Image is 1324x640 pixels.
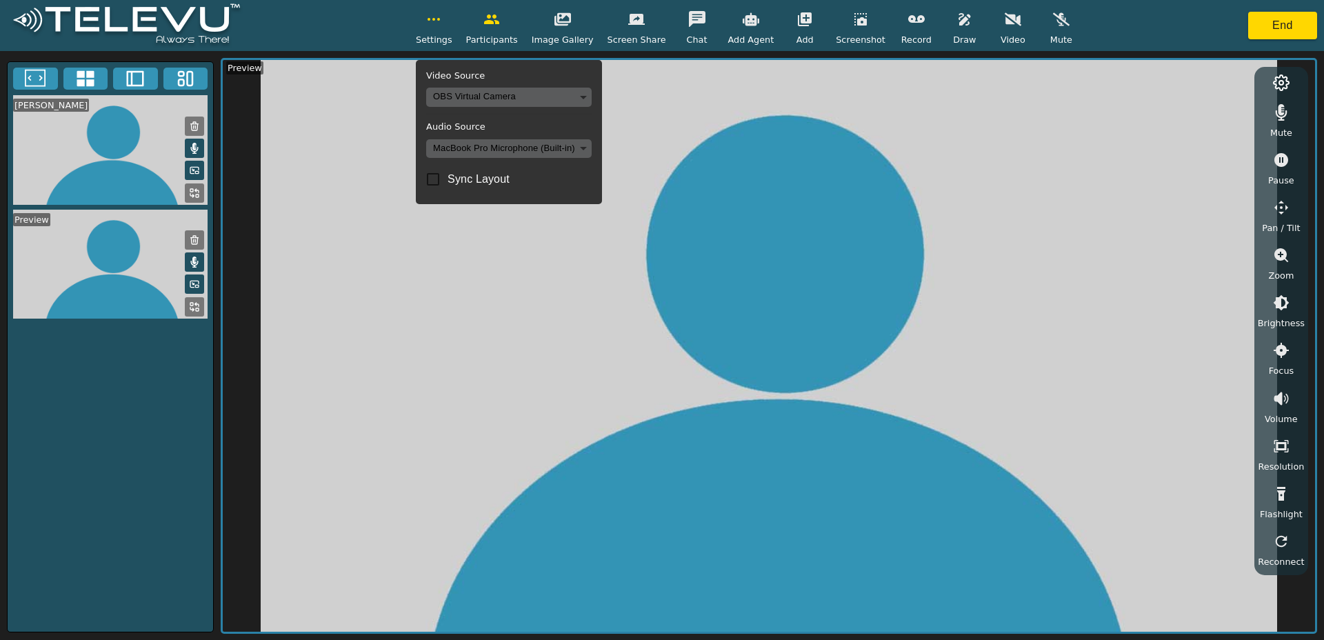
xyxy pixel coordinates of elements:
span: Sync Layout [448,171,510,188]
span: Pan / Tilt [1262,221,1300,234]
div: [PERSON_NAME] [13,99,89,112]
button: Picture in Picture [185,274,204,294]
h5: Video Source [426,70,592,81]
span: Video [1001,33,1025,46]
span: Resolution [1258,460,1304,473]
span: Flashlight [1260,508,1303,521]
button: Mute [185,139,204,158]
span: Image Gallery [532,33,594,46]
button: Fullscreen [13,68,58,90]
span: Add Agent [728,33,774,46]
span: Screenshot [836,33,885,46]
button: Two Window Medium [113,68,158,90]
div: MacBook Pro Microphone (Built-in) [426,139,592,159]
button: Three Window Medium [163,68,208,90]
button: Remove Feed [185,117,204,136]
button: Mute [185,252,204,272]
span: Participants [466,33,518,46]
span: Focus [1269,364,1294,377]
button: Replace Feed [185,183,204,203]
span: Record [901,33,932,46]
span: Mute [1270,126,1292,139]
span: Pause [1268,174,1294,187]
span: Zoom [1268,269,1294,282]
span: Brightness [1258,317,1305,330]
span: Chat [687,33,708,46]
button: 4x4 [63,68,108,90]
div: OBS Virtual Camera [426,88,592,107]
span: Draw [953,33,976,46]
span: Add [796,33,814,46]
span: Reconnect [1258,555,1304,568]
button: Replace Feed [185,297,204,317]
button: Picture in Picture [185,161,204,180]
h5: Audio Source [426,121,592,132]
span: Volume [1265,412,1298,426]
div: Preview [13,213,50,226]
button: End [1248,12,1317,39]
div: Preview [226,61,263,74]
span: Mute [1050,33,1072,46]
button: Remove Feed [185,230,204,250]
span: Settings [416,33,452,46]
span: Screen Share [608,33,666,46]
